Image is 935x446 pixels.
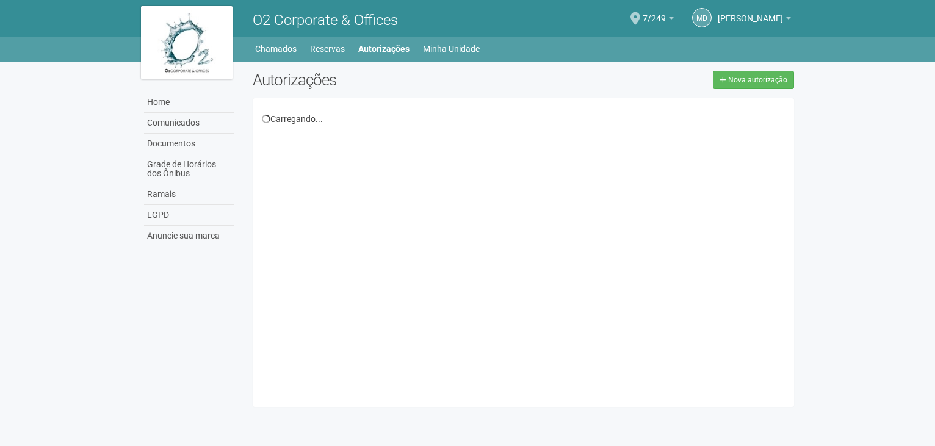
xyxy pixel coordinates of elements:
a: Ramais [144,184,234,205]
img: logo.jpg [141,6,233,79]
span: Nova autorização [728,76,787,84]
span: Monica da Graça Pinto Moura [718,2,783,23]
a: Chamados [255,40,297,57]
a: LGPD [144,205,234,226]
a: 7/249 [643,15,674,25]
a: Grade de Horários dos Ônibus [144,154,234,184]
div: Carregando... [262,113,785,124]
a: Autorizações [358,40,410,57]
a: Anuncie sua marca [144,226,234,246]
a: Comunicados [144,113,234,134]
a: Documentos [144,134,234,154]
a: Minha Unidade [423,40,480,57]
h2: Autorizações [253,71,514,89]
span: 7/249 [643,2,666,23]
a: [PERSON_NAME] [718,15,791,25]
a: Md [692,8,712,27]
a: Home [144,92,234,113]
a: Reservas [310,40,345,57]
span: O2 Corporate & Offices [253,12,398,29]
a: Nova autorização [713,71,794,89]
